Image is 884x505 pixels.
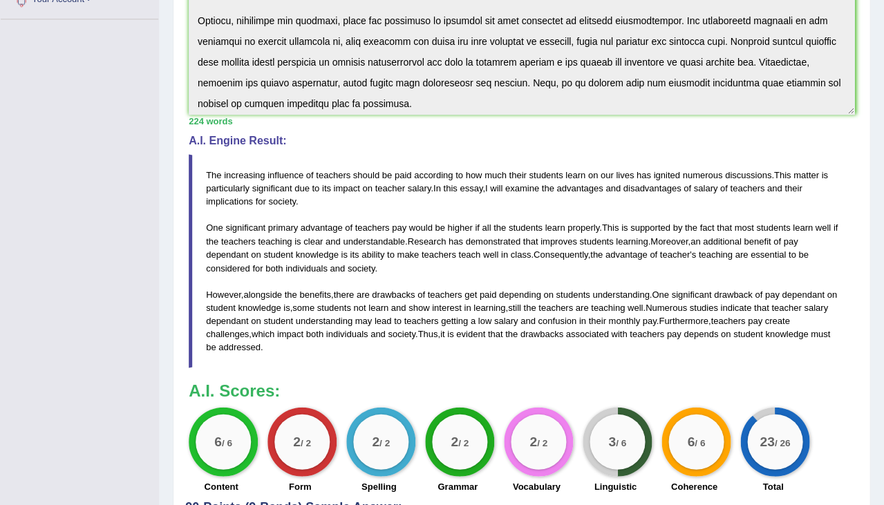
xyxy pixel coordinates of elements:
[206,236,218,246] span: the
[508,222,542,233] span: students
[417,289,425,299] span: of
[433,183,441,193] span: In
[460,183,482,193] span: essay
[458,437,469,448] small: / 2
[601,170,614,180] span: our
[458,249,480,259] span: teach
[375,183,404,193] span: teacher
[804,302,828,312] span: salary
[395,170,412,180] span: paid
[361,249,384,259] span: ability
[756,222,790,233] span: students
[449,236,463,246] span: has
[440,328,445,339] span: it
[537,437,547,448] small: / 2
[608,315,640,325] span: monthly
[505,183,539,193] span: examine
[317,302,351,312] span: students
[773,236,781,246] span: of
[478,315,491,325] span: low
[475,222,480,233] span: if
[684,222,697,233] span: the
[353,170,379,180] span: should
[720,302,751,312] span: indicate
[299,289,331,299] span: benefits
[735,249,748,259] span: are
[189,115,854,128] div: 224 words
[388,328,415,339] span: society
[725,170,771,180] span: discussions
[427,289,462,299] span: teachers
[372,434,379,449] big: 2
[509,170,526,180] span: their
[303,236,323,246] span: clear
[294,236,301,246] span: is
[505,328,518,339] span: the
[189,154,854,368] blockquote: . . , . . . . , . , ' . , , . , , . . , , . , .
[605,249,647,259] span: advantage
[545,222,565,233] span: learn
[277,328,303,339] span: impact
[587,170,597,180] span: on
[293,434,301,449] big: 2
[204,479,238,493] label: Content
[793,222,813,233] span: learn
[782,289,824,299] span: dependant
[387,249,395,259] span: to
[394,315,402,325] span: to
[744,236,771,246] span: benefit
[821,170,827,180] span: is
[435,222,444,233] span: be
[591,302,625,312] span: teaching
[391,302,406,312] span: and
[488,328,503,339] span: that
[485,183,488,193] span: I
[397,249,419,259] span: make
[616,437,626,448] small: / 6
[348,263,375,273] span: society
[621,222,628,233] span: is
[408,302,429,312] span: show
[189,135,854,147] h4: A.I. Engine Result:
[355,315,372,325] span: may
[263,249,293,259] span: student
[623,183,681,193] span: disadvantages
[206,315,248,325] span: dependant
[730,183,764,193] span: teachers
[510,249,531,259] span: class
[221,236,256,246] span: teachers
[771,302,801,312] span: teacher
[368,302,388,312] span: learn
[243,289,282,299] span: alongside
[699,222,714,233] span: fact
[720,328,730,339] span: on
[494,315,518,325] span: salary
[451,434,458,449] big: 2
[711,315,745,325] span: teachers
[788,249,796,259] span: to
[407,183,431,193] span: salary
[362,183,372,193] span: on
[306,328,323,339] span: both
[301,437,311,448] small: / 2
[827,289,836,299] span: on
[258,236,292,246] span: teaching
[630,328,664,339] span: teachers
[767,183,782,193] span: and
[456,328,485,339] span: evident
[404,315,438,325] span: teachers
[357,289,370,299] span: are
[653,170,679,180] span: ignited
[222,437,232,448] small: / 6
[760,434,774,449] big: 23
[225,222,265,233] span: significant
[206,196,253,207] span: implications
[289,479,312,493] label: Form
[684,328,718,339] span: depends
[783,236,798,246] span: pay
[343,236,405,246] span: understandable
[689,302,717,312] span: studies
[608,434,616,449] big: 3
[630,222,670,233] span: supported
[322,183,331,193] span: its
